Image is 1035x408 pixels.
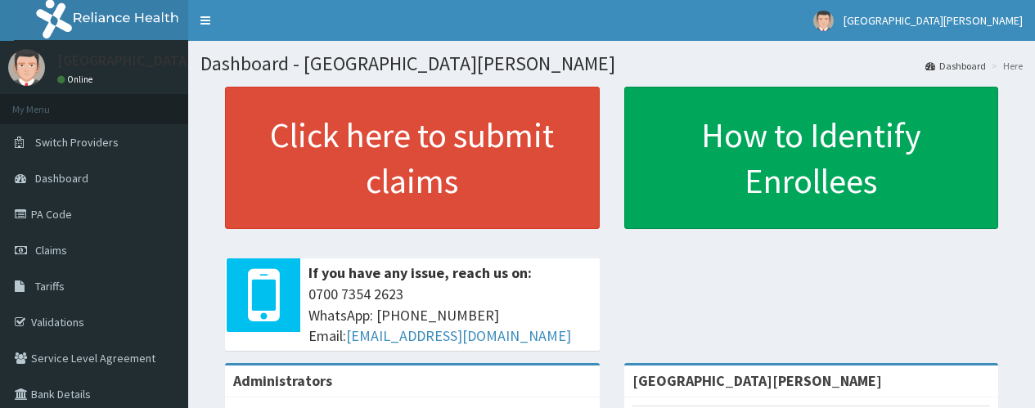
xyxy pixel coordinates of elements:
b: If you have any issue, reach us on: [308,263,532,282]
strong: [GEOGRAPHIC_DATA][PERSON_NAME] [632,371,882,390]
a: How to Identify Enrollees [624,87,999,229]
span: Switch Providers [35,135,119,150]
img: User Image [8,49,45,86]
p: [GEOGRAPHIC_DATA][PERSON_NAME] [57,53,299,68]
span: Dashboard [35,171,88,186]
span: Claims [35,243,67,258]
a: Dashboard [925,59,986,73]
span: Tariffs [35,279,65,294]
span: 0700 7354 2623 WhatsApp: [PHONE_NUMBER] Email: [308,284,592,347]
b: Administrators [233,371,332,390]
a: [EMAIL_ADDRESS][DOMAIN_NAME] [346,326,571,345]
a: Online [57,74,97,85]
li: Here [988,59,1023,73]
span: [GEOGRAPHIC_DATA][PERSON_NAME] [844,13,1023,28]
a: Click here to submit claims [225,87,600,229]
h1: Dashboard - [GEOGRAPHIC_DATA][PERSON_NAME] [200,53,1023,74]
img: User Image [813,11,834,31]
